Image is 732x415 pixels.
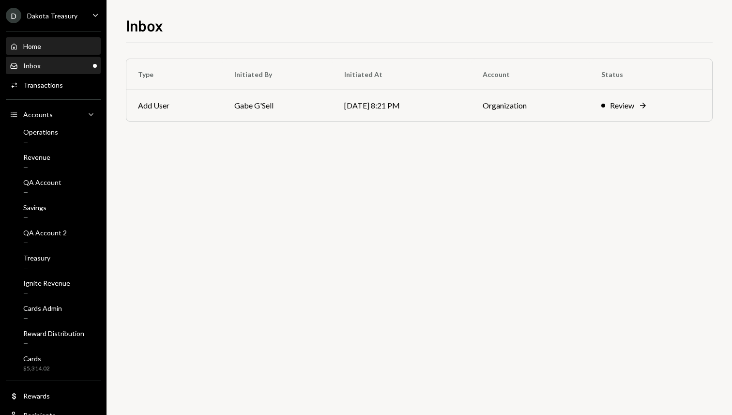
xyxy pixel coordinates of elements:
[6,106,101,123] a: Accounts
[223,90,333,121] td: Gabe G'Sell
[6,8,21,23] div: D
[23,178,61,186] div: QA Account
[23,229,67,237] div: QA Account 2
[23,81,63,89] div: Transactions
[126,90,223,121] td: Add User
[23,138,58,146] div: —
[23,128,58,136] div: Operations
[6,37,101,55] a: Home
[6,175,101,199] a: QA Account—
[6,326,101,350] a: Reward Distribution—
[23,264,50,272] div: —
[23,365,50,373] div: $5,314.02
[6,276,101,299] a: Ignite Revenue—
[6,57,101,74] a: Inbox
[23,163,50,171] div: —
[23,339,84,348] div: —
[23,329,84,338] div: Reward Distribution
[23,304,62,312] div: Cards Admin
[610,100,634,111] div: Review
[6,150,101,173] a: Revenue—
[23,214,46,222] div: —
[6,76,101,93] a: Transactions
[6,200,101,224] a: Savings—
[23,254,50,262] div: Treasury
[6,301,101,324] a: Cards Admin—
[23,314,62,323] div: —
[27,12,77,20] div: Dakota Treasury
[333,90,472,121] td: [DATE] 8:21 PM
[23,203,46,212] div: Savings
[23,239,67,247] div: —
[23,61,41,70] div: Inbox
[6,352,101,375] a: Cards$5,314.02
[223,59,333,90] th: Initiated By
[6,387,101,404] a: Rewards
[6,251,101,274] a: Treasury—
[6,226,101,249] a: QA Account 2—
[23,188,61,197] div: —
[126,15,163,35] h1: Inbox
[333,59,472,90] th: Initiated At
[6,125,101,148] a: Operations—
[23,392,50,400] div: Rewards
[471,59,589,90] th: Account
[23,110,53,119] div: Accounts
[471,90,589,121] td: Organization
[23,289,70,297] div: —
[23,279,70,287] div: Ignite Revenue
[23,42,41,50] div: Home
[23,354,50,363] div: Cards
[590,59,712,90] th: Status
[126,59,223,90] th: Type
[23,153,50,161] div: Revenue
